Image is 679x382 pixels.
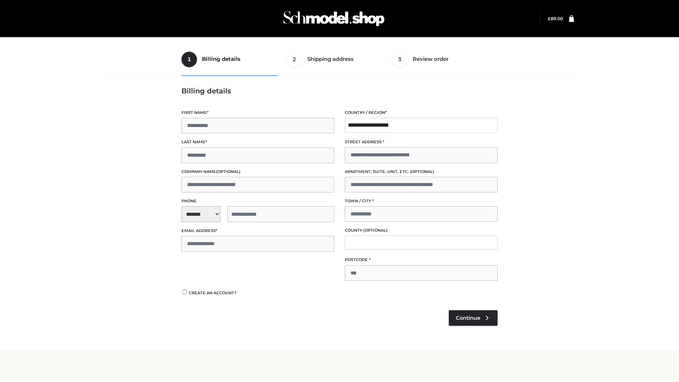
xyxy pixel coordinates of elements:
[548,16,563,21] a: £89.00
[345,198,498,204] label: Town / City
[345,256,498,263] label: Postcode
[181,109,334,116] label: First name
[345,168,498,175] label: Apartment, suite, unit, etc.
[189,290,237,295] span: Create an account?
[345,109,498,116] label: Country / Region
[548,16,551,21] span: £
[181,227,334,234] label: Email address
[449,310,498,326] a: Continue
[216,169,240,174] span: (optional)
[181,290,188,294] input: Create an account?
[363,228,388,233] span: (optional)
[181,139,334,145] label: Last name
[456,315,480,321] span: Continue
[181,198,334,204] label: Phone
[281,5,387,33] img: Schmodel Admin 964
[345,139,498,145] label: Street address
[345,227,498,234] label: County
[410,169,434,174] span: (optional)
[181,87,498,95] h3: Billing details
[548,16,563,21] bdi: 89.00
[181,168,334,175] label: Company name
